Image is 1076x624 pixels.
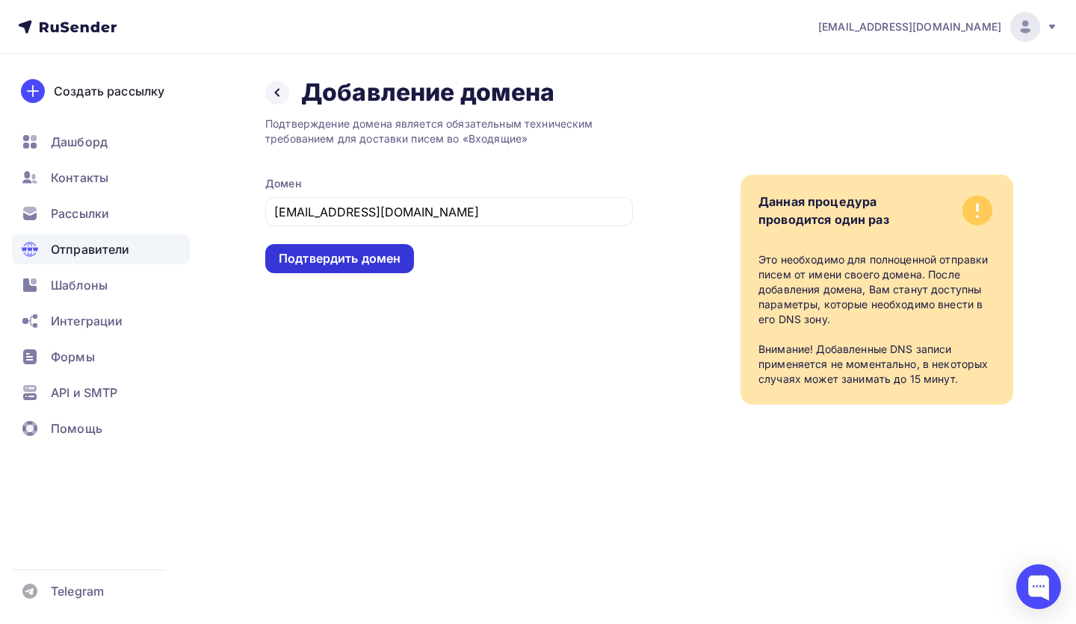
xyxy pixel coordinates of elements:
div: Данная процедура проводится один раз [758,193,889,228]
span: Контакты [51,169,108,187]
span: Дашборд [51,133,108,151]
span: Telegram [51,582,104,600]
div: Это необходимо для полноценной отправки писем от имени своего домена. После добавления домена, Ва... [758,252,995,387]
input: Укажите домен [274,203,625,221]
a: Отправители [12,234,190,264]
span: API и SMTP [51,384,117,402]
span: Отправители [51,240,130,258]
a: Дашборд [12,127,190,157]
span: Помощь [51,419,102,437]
span: Рассылки [51,205,109,222]
h2: Добавление домена [301,78,554,107]
div: Подтвердить домен [279,250,401,267]
div: Домен [265,176,633,191]
div: Подтверждение домена является обязательным техническим требованием для доставки писем во «Входящие» [265,116,633,146]
span: Шаблоны [51,276,108,294]
span: [EMAIL_ADDRESS][DOMAIN_NAME] [818,19,1001,34]
span: Интеграции [51,312,123,330]
a: Формы [12,342,190,372]
a: [EMAIL_ADDRESS][DOMAIN_NAME] [818,12,1058,42]
a: Контакты [12,163,190,193]
a: Шаблоны [12,270,190,300]
div: Создать рассылку [54,82,164,100]
a: Рассылки [12,199,190,228]
span: Формы [51,348,95,366]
